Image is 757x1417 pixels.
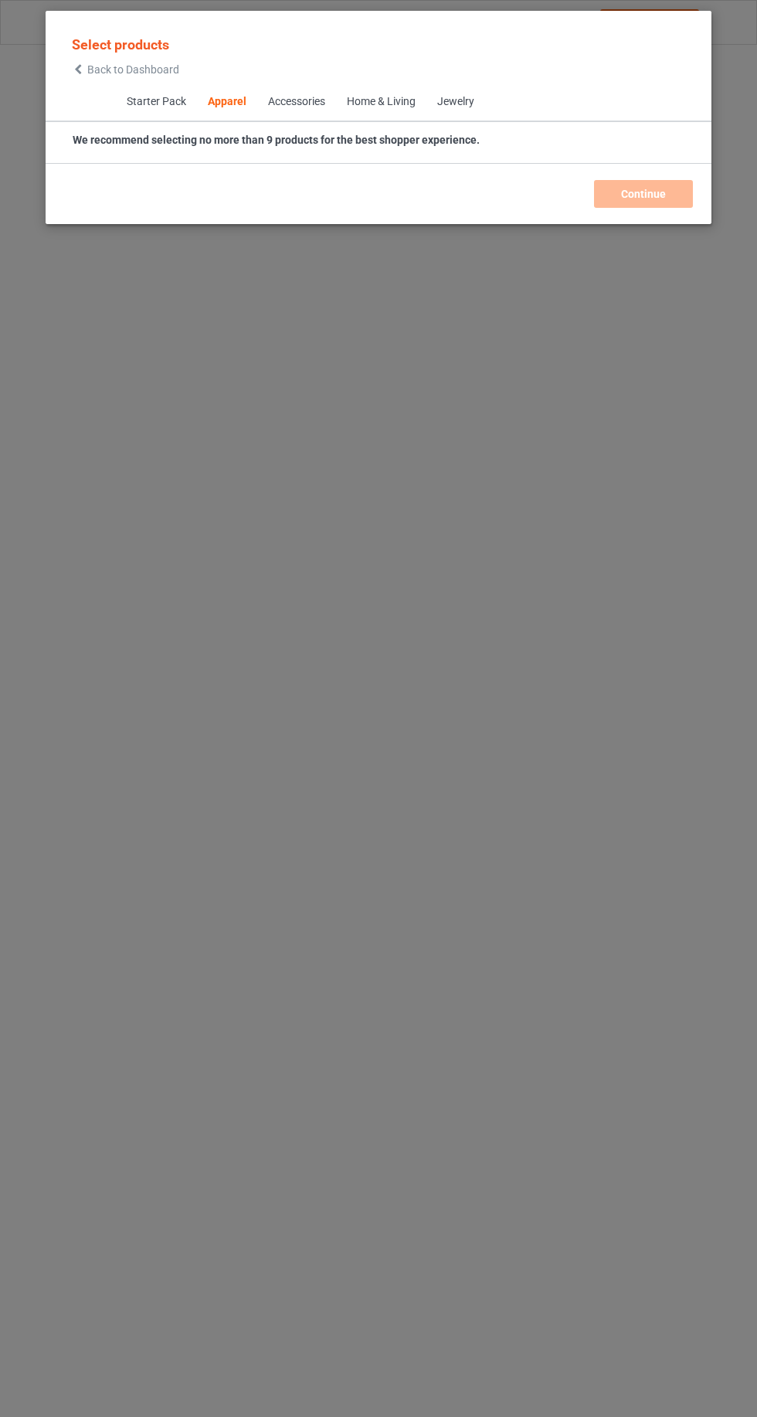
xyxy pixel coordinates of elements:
[115,83,196,121] span: Starter Pack
[72,36,169,53] span: Select products
[73,134,480,146] strong: We recommend selecting no more than 9 products for the best shopper experience.
[207,94,246,110] div: Apparel
[267,94,324,110] div: Accessories
[346,94,415,110] div: Home & Living
[436,94,474,110] div: Jewelry
[87,63,179,76] span: Back to Dashboard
